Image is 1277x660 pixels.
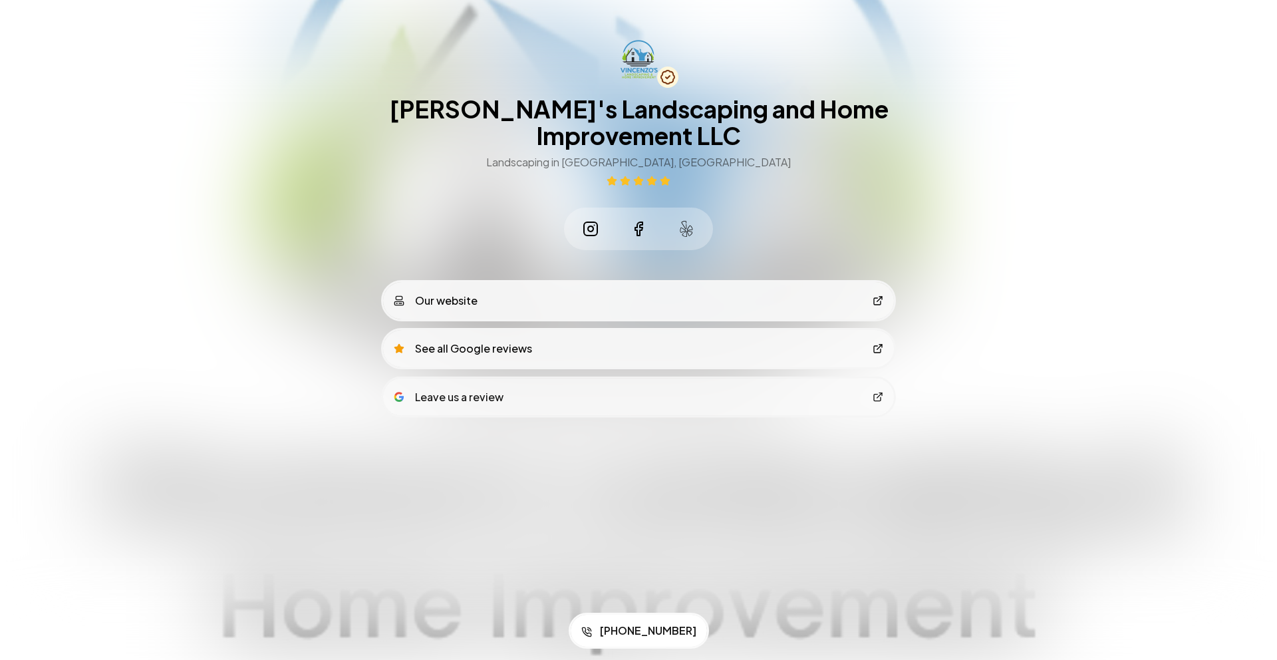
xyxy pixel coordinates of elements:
[383,96,894,149] h1: [PERSON_NAME]'s Landscaping and Home Improvement LLC
[394,293,478,309] div: Our website
[394,341,532,357] div: See all Google reviews
[383,330,894,367] a: See all Google reviews
[383,282,894,319] a: Our website
[394,391,404,402] img: google logo
[571,615,707,647] a: [PHONE_NUMBER]
[394,389,503,405] div: Leave us a review
[607,37,670,80] img: Vincenzo's Landscaping and Home Improvement LLC
[486,154,791,170] h3: Landscaping in [GEOGRAPHIC_DATA], [GEOGRAPHIC_DATA]
[383,378,894,415] a: google logoLeave us a review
